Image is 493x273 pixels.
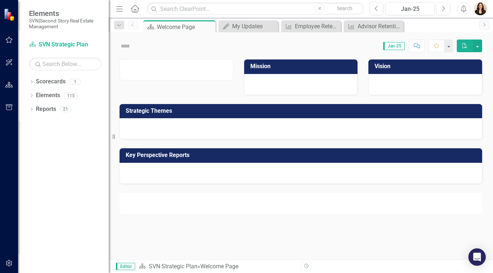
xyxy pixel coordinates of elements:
[200,263,238,270] div: Welcome Page
[60,106,71,112] div: 21
[383,42,405,50] span: Jan-25
[126,152,479,158] h3: Key Perspective Reports
[149,263,197,270] a: SVN Strategic Plan
[120,40,131,52] img: Not Defined
[385,2,435,15] button: Jan-25
[36,105,56,113] a: Reports
[326,4,363,14] button: Search
[64,92,78,99] div: 115
[388,5,432,13] div: Jan-25
[29,18,101,30] small: SVN|Second Story Real Estate Management
[139,262,296,271] div: »
[337,5,352,11] span: Search
[4,8,16,21] img: ClearPoint Strategy
[283,22,339,31] a: Employee Retention Rate
[250,63,354,70] h3: Mission
[468,248,486,266] div: Open Intercom Messenger
[375,63,479,70] h3: Vision
[295,22,339,31] div: Employee Retention Rate
[29,41,101,49] a: SVN Strategic Plan
[29,9,101,18] span: Elements
[220,22,276,31] a: My Updates
[232,22,276,31] div: My Updates
[474,2,487,15] img: Kristen Hodge
[126,108,479,114] h3: Strategic Themes
[157,22,214,32] div: Welcome Page
[358,22,402,31] div: Advisor Retention Rate
[147,3,364,15] input: Search ClearPoint...
[29,58,101,70] input: Search Below...
[36,78,66,86] a: Scorecards
[346,22,402,31] a: Advisor Retention Rate
[116,263,135,270] span: Editor
[36,91,60,100] a: Elements
[69,79,81,85] div: 1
